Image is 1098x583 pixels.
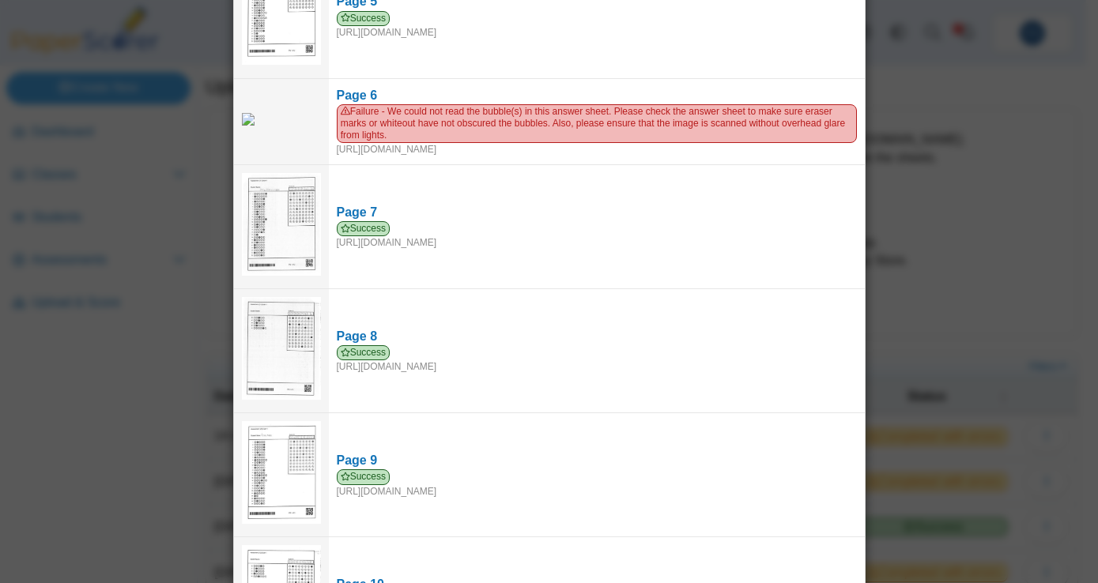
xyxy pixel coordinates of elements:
img: 3146172_SEPTEMBER_21_2025T19_12_26_857000000.jpeg [242,297,321,400]
a: Page 9 Success [URL][DOMAIN_NAME] [329,444,865,506]
span: Success [337,469,391,484]
div: Page 6 [337,87,857,104]
a: Page 7 Success [URL][DOMAIN_NAME] [329,196,865,258]
span: Success [337,345,391,360]
a: Page 8 Success [URL][DOMAIN_NAME] [329,320,865,382]
div: [URL][DOMAIN_NAME] [337,104,857,156]
div: Page 7 [337,204,857,221]
span: Failure - We could not read the bubble(s) in this answer sheet. Please check the answer sheet to ... [337,104,857,143]
div: [URL][DOMAIN_NAME] [337,469,857,498]
a: Page 6 Failure - We could not read the bubble(s) in this answer sheet. Please check the answer sh... [329,79,865,165]
span: Success [337,11,391,26]
span: Success [337,221,391,236]
div: [URL][DOMAIN_NAME] [337,11,857,39]
div: [URL][DOMAIN_NAME] [337,345,857,374]
img: web_lni4atCP51QrLi6jqmEZT0tRejOS1jTtd0kmi4Io_SEPTEMBER_21_2025T19_12_27_430000000.jpg [242,113,321,126]
img: 3146154_SEPTEMBER_21_2025T19_12_26_966000000.jpeg [242,173,321,276]
div: Page 9 [337,452,857,469]
img: 3146279_SEPTEMBER_21_2025T19_12_28_718000000.jpeg [242,421,321,524]
div: Page 8 [337,328,857,345]
div: [URL][DOMAIN_NAME] [337,221,857,250]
